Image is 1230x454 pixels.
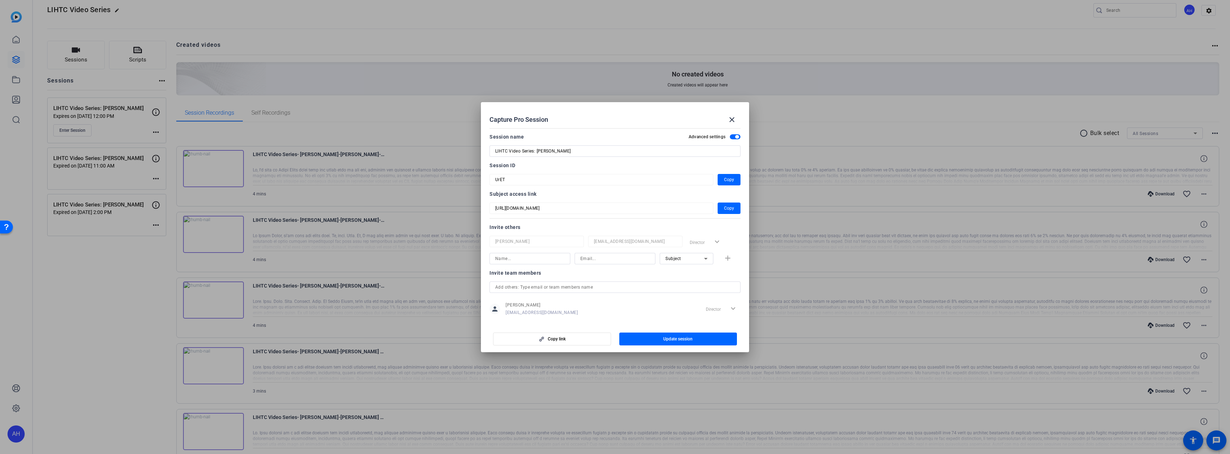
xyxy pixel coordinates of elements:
[619,333,737,345] button: Update session
[495,204,708,213] input: Session OTP
[594,237,677,246] input: Email...
[489,304,500,314] mat-icon: person
[495,254,565,263] input: Name...
[724,175,734,184] span: Copy
[506,310,578,315] span: [EMAIL_ADDRESS][DOMAIN_NAME]
[489,161,741,170] div: Session ID
[689,134,725,140] h2: Advanced settings
[495,283,735,291] input: Add others: Type email or team members name
[665,256,681,261] span: Subject
[489,111,741,128] div: Capture Pro Session
[495,147,735,155] input: Enter Session Name
[718,174,741,185] button: Copy
[548,336,566,342] span: Copy link
[506,302,578,308] span: [PERSON_NAME]
[489,133,524,141] div: Session name
[495,237,578,246] input: Name...
[489,269,741,277] div: Invite team members
[489,190,741,198] div: Subject access link
[724,204,734,213] span: Copy
[489,223,741,231] div: Invite others
[718,203,741,214] button: Copy
[728,115,736,124] mat-icon: close
[493,333,611,345] button: Copy link
[580,254,650,263] input: Email...
[495,175,708,184] input: Session OTP
[663,336,693,342] span: Update session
